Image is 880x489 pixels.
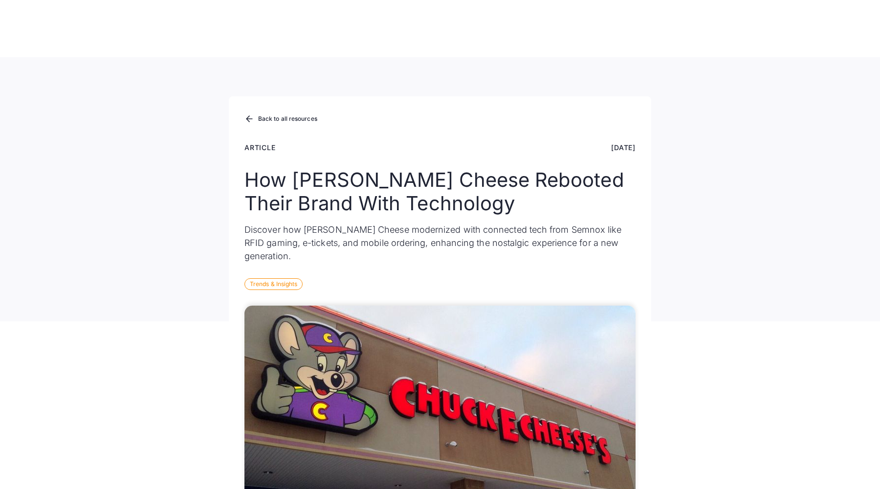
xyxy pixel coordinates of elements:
p: Discover how [PERSON_NAME] Cheese modernized with connected tech from Semnox like RFID gaming, e-... [244,223,636,263]
h1: How [PERSON_NAME] Cheese Rebooted Their Brand With Technology [244,168,636,215]
div: Article [244,142,276,153]
div: Trends & Insights [244,278,303,290]
div: Back to all resources [258,116,317,122]
div: [DATE] [611,142,636,153]
a: Back to all resources [244,113,317,126]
